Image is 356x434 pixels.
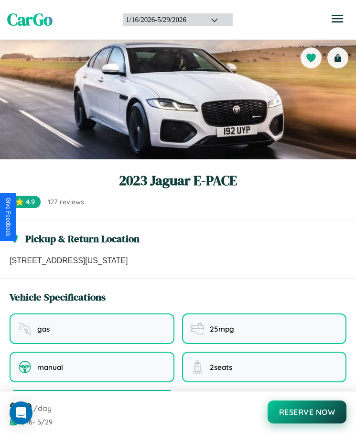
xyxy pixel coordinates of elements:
span: /day [33,403,52,413]
img: seating [191,360,204,374]
img: fuel type [18,322,32,335]
span: 1 / 16 - 5 / 29 [20,418,53,426]
button: Reserve Now [268,401,347,423]
p: [STREET_ADDRESS][US_STATE] [10,255,346,267]
h1: 2023 Jaguar E-PACE [10,171,346,190]
span: $ 130 [10,399,32,415]
img: fuel efficiency [191,322,204,335]
div: Give Feedback [5,198,11,236]
span: manual [37,363,63,372]
span: CarGo [7,8,53,31]
h3: Vehicle Specifications [10,290,106,304]
div: 1 / 16 / 2026 - 5 / 29 / 2026 [126,16,199,24]
span: 2 seats [210,363,232,372]
span: · 127 reviews [44,198,84,206]
span: gas [37,324,50,334]
div: Open Intercom Messenger [10,401,32,424]
span: 25 mpg [210,324,234,334]
h3: Pickup & Return Location [25,232,140,245]
span: ⭐ 4.9 [10,196,41,208]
